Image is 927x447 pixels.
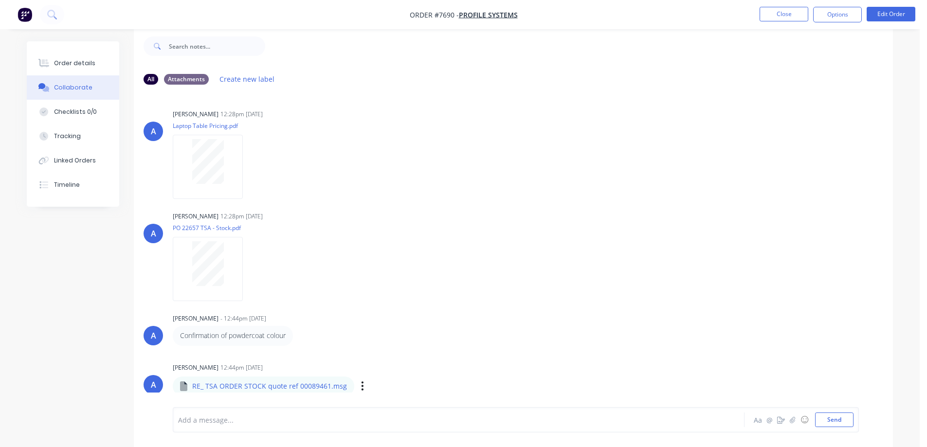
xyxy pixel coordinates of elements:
div: A [151,330,156,341]
div: 12:44pm [DATE] [220,363,263,372]
button: Send [815,412,854,427]
span: Order #7690 - [410,10,459,19]
p: Laptop Table Pricing.pdf [173,122,253,130]
div: Checklists 0/0 [54,107,97,116]
div: [PERSON_NAME] [173,110,218,119]
div: 12:28pm [DATE] [220,212,263,221]
button: Timeline [27,173,119,197]
p: RE_ TSA ORDER STOCK quote ref 00089461.msg [192,381,347,391]
button: Edit Order [867,7,915,21]
button: Linked Orders [27,148,119,173]
div: [PERSON_NAME] [173,363,218,372]
button: Order details [27,51,119,75]
input: Search notes... [169,36,265,56]
div: Linked Orders [54,156,96,165]
button: Aa [752,414,763,426]
button: Collaborate [27,75,119,100]
div: A [151,228,156,239]
div: Collaborate [54,83,92,92]
button: ☺ [799,414,810,426]
img: Factory [18,7,32,22]
div: Order details [54,59,95,68]
div: Timeline [54,180,80,189]
div: Tracking [54,132,81,141]
button: Close [760,7,808,21]
button: Options [813,7,862,22]
button: Tracking [27,124,119,148]
button: Create new label [215,72,280,86]
div: [PERSON_NAME] [173,212,218,221]
div: 12:28pm [DATE] [220,110,263,119]
div: All [144,74,158,85]
button: @ [763,414,775,426]
div: - 12:44pm [DATE] [220,314,266,323]
button: Checklists 0/0 [27,100,119,124]
p: PO 22657 TSA - Stock.pdf [173,224,253,232]
div: [PERSON_NAME] [173,314,218,323]
a: Profile Systems [459,10,518,19]
div: A [151,379,156,391]
div: A [151,125,156,137]
p: Confirmation of powdercoat colour [180,331,286,340]
div: Attachments [164,74,209,85]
